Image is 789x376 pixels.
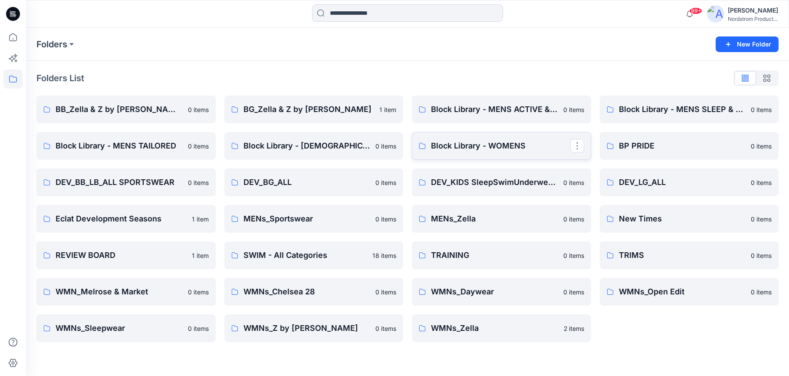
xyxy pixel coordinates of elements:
p: Block Library - WOMENS [431,140,570,152]
a: WMNs_Open Edit0 items [600,278,779,306]
p: REVIEW BOARD [56,249,187,261]
a: DEV_BB_LB_ALL SPORTSWEAR0 items [36,168,216,196]
p: 2 items [564,324,584,333]
p: WMNs_Open Edit [619,286,746,298]
a: MENs_Sportswear0 items [224,205,404,233]
p: Block Library - MENS TAILORED [56,140,183,152]
p: 0 items [751,178,772,187]
p: WMN_Melrose & Market [56,286,183,298]
a: Folders [36,38,67,50]
a: WMNs_Sleepwear0 items [36,314,216,342]
p: WMNs_Sleepwear [56,322,183,334]
a: Block Library - MENS ACTIVE & SPORTSWEAR0 items [412,96,591,123]
span: 99+ [689,7,702,14]
p: 0 items [751,105,772,114]
a: REVIEW BOARD1 item [36,241,216,269]
p: 0 items [751,142,772,151]
a: TRAINING0 items [412,241,591,269]
p: 0 items [375,214,396,224]
p: 0 items [563,178,584,187]
p: 1 item [192,251,209,260]
p: 0 items [563,105,584,114]
p: Block Library - MENS ACTIVE & SPORTSWEAR [431,103,558,115]
p: WMNs_Daywear [431,286,558,298]
p: 0 items [375,178,396,187]
p: 1 item [192,214,209,224]
p: New Times [619,213,746,225]
p: Folders List [36,72,84,85]
p: 0 items [188,178,209,187]
p: DEV_BB_LB_ALL SPORTSWEAR [56,176,183,188]
p: DEV_LG_ALL [619,176,746,188]
p: BB_Zella & Z by [PERSON_NAME] [56,103,183,115]
a: TRIMS0 items [600,241,779,269]
p: SWIM - All Categories [243,249,368,261]
p: 0 items [375,142,396,151]
p: 18 items [372,251,396,260]
a: MENs_Zella0 items [412,205,591,233]
a: Block Library - WOMENS [412,132,591,160]
a: BG_Zella & Z by [PERSON_NAME]1 item [224,96,404,123]
a: DEV_BG_ALL0 items [224,168,404,196]
p: 0 items [563,287,584,297]
a: WMNs_Daywear0 items [412,278,591,306]
p: Block Library - [DEMOGRAPHIC_DATA] MENS - MISSY [243,140,371,152]
a: New Times0 items [600,205,779,233]
a: Block Library - MENS SLEEP & UNDERWEAR0 items [600,96,779,123]
p: 0 items [188,105,209,114]
a: Block Library - [DEMOGRAPHIC_DATA] MENS - MISSY0 items [224,132,404,160]
p: 0 items [563,251,584,260]
a: WMN_Melrose & Market0 items [36,278,216,306]
p: 0 items [188,324,209,333]
p: Eclat Development Seasons [56,213,187,225]
p: WMNs_Chelsea 28 [243,286,371,298]
p: TRAINING [431,249,558,261]
a: Eclat Development Seasons1 item [36,205,216,233]
p: 0 items [563,214,584,224]
p: WMNs_Zella [431,322,559,334]
p: 1 item [379,105,396,114]
p: 0 items [188,287,209,297]
div: [PERSON_NAME] [728,5,778,16]
p: BG_Zella & Z by [PERSON_NAME] [243,103,375,115]
a: Block Library - MENS TAILORED0 items [36,132,216,160]
a: DEV_KIDS SleepSwimUnderwear_ALL0 items [412,168,591,196]
p: 0 items [188,142,209,151]
p: DEV_BG_ALL [243,176,371,188]
p: 0 items [751,287,772,297]
a: WMNs_Chelsea 280 items [224,278,404,306]
p: MENs_Zella [431,213,558,225]
p: DEV_KIDS SleepSwimUnderwear_ALL [431,176,558,188]
p: WMNs_Z by [PERSON_NAME] [243,322,371,334]
a: WMNs_Z by [PERSON_NAME]0 items [224,314,404,342]
p: 0 items [375,287,396,297]
p: 0 items [375,324,396,333]
p: BP PRIDE [619,140,746,152]
p: MENs_Sportswear [243,213,371,225]
p: 0 items [751,251,772,260]
p: 0 items [751,214,772,224]
button: New Folder [716,36,779,52]
img: avatar [707,5,724,23]
a: WMNs_Zella2 items [412,314,591,342]
a: DEV_LG_ALL0 items [600,168,779,196]
p: Block Library - MENS SLEEP & UNDERWEAR [619,103,746,115]
a: SWIM - All Categories18 items [224,241,404,269]
div: Nordstrom Product... [728,16,778,22]
a: BP PRIDE0 items [600,132,779,160]
p: TRIMS [619,249,746,261]
a: BB_Zella & Z by [PERSON_NAME]0 items [36,96,216,123]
